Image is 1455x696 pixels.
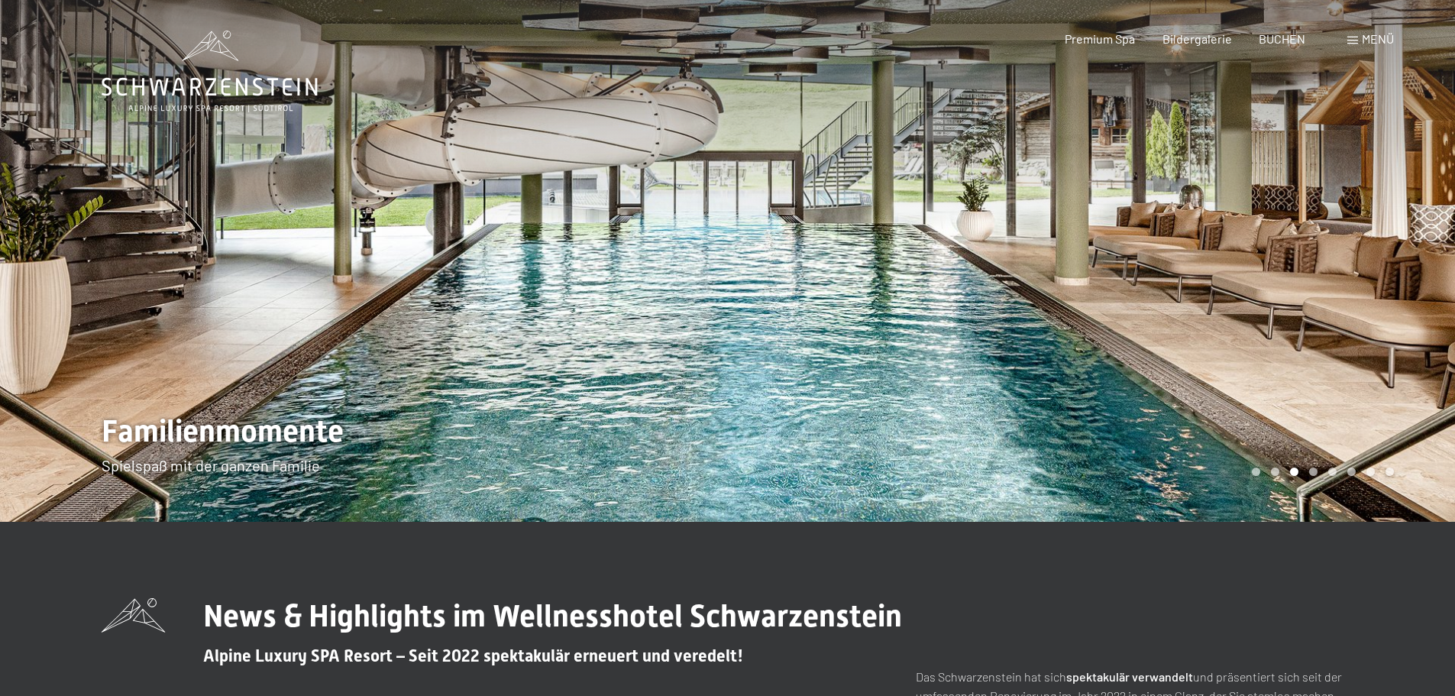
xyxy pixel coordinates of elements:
[1246,468,1394,476] div: Carousel Pagination
[1347,468,1356,476] div: Carousel Page 6
[203,598,902,634] span: News & Highlights im Wellnesshotel Schwarzenstein
[1290,468,1298,476] div: Carousel Page 3 (Current Slide)
[1259,31,1305,46] a: BUCHEN
[1385,468,1394,476] div: Carousel Page 8
[1309,468,1318,476] div: Carousel Page 4
[1328,468,1337,476] div: Carousel Page 5
[1065,31,1135,46] a: Premium Spa
[1271,468,1279,476] div: Carousel Page 2
[1362,31,1394,46] span: Menü
[1162,31,1232,46] a: Bildergalerie
[203,646,743,665] span: Alpine Luxury SPA Resort – Seit 2022 spektakulär erneuert und veredelt!
[1366,468,1375,476] div: Carousel Page 7
[1252,468,1260,476] div: Carousel Page 1
[1066,669,1193,684] strong: spektakulär verwandelt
